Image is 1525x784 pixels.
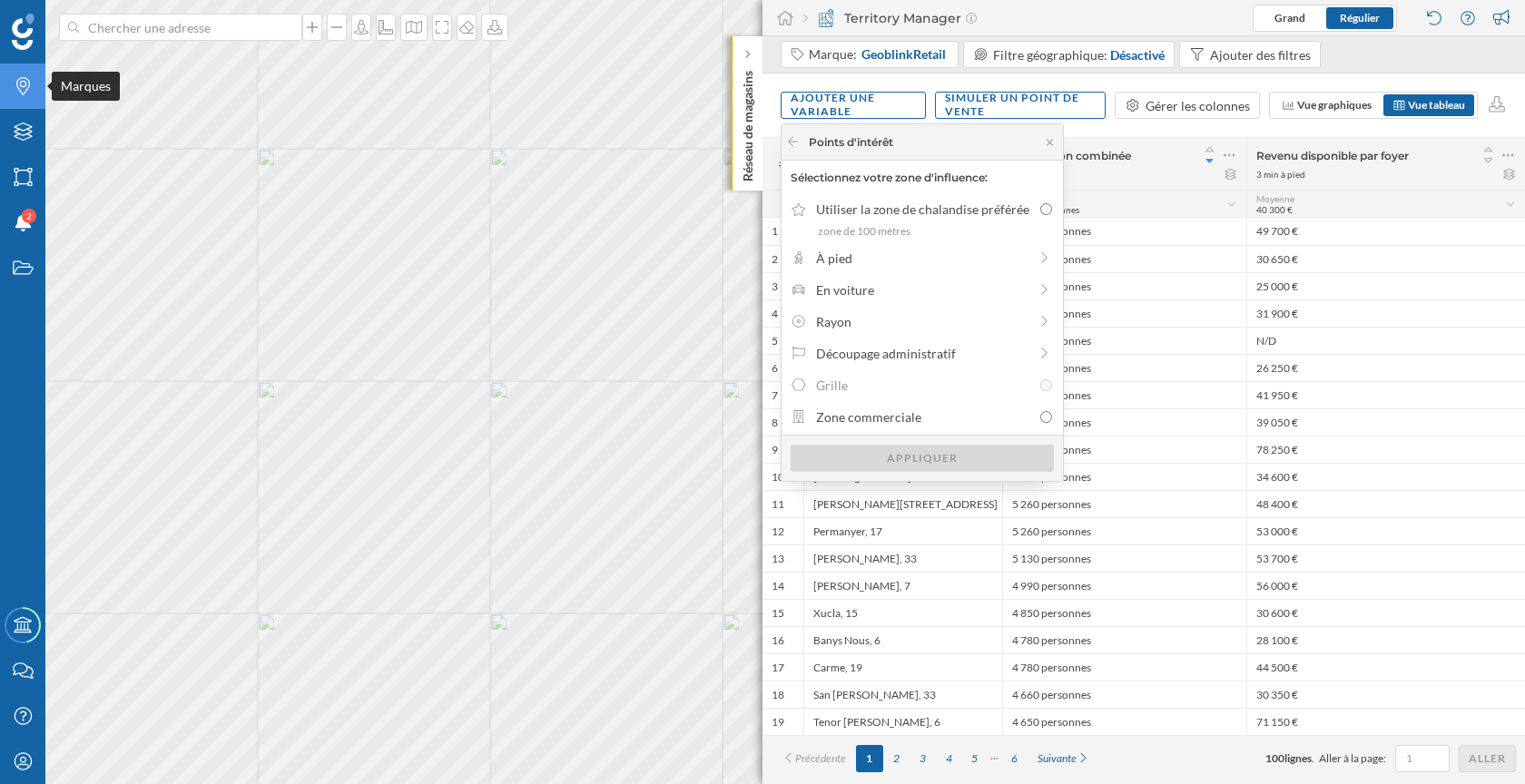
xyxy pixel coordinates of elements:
[816,376,1031,395] div: Grille
[936,85,1105,126] div: Simuler un point de vente
[861,45,946,64] span: GeoblinkRetail
[772,361,778,376] div: 6
[1002,436,1246,463] div: 6 390 personnes
[1002,517,1246,544] div: 5 260 personnes
[1002,463,1246,490] div: 5 880 personnes
[1246,681,1525,708] div: 30 350 €
[772,388,778,403] div: 7
[772,661,784,675] div: 17
[772,252,778,267] div: 2
[803,681,1002,708] div: San [PERSON_NAME], 33
[1246,218,1525,245] div: 49 700 €
[803,517,1002,544] div: Permanyer, 17
[1002,381,1246,408] div: 6 800 personnes
[1256,149,1409,162] span: Revenu disponible par foyer
[1246,245,1525,272] div: 30 650 €
[772,224,778,239] div: 1
[1246,708,1525,735] div: 71 150 €
[1002,626,1246,653] div: 4 780 personnes
[1002,653,1246,681] div: 4 780 personnes
[1319,750,1386,767] span: Aller à la page:
[772,579,784,593] div: 14
[803,599,1002,626] div: Xucla, 15
[1002,354,1246,381] div: 6 950 personnes
[993,47,1107,63] span: Filtre géographique:
[809,45,948,64] div: Marque:
[1274,11,1305,24] span: Grand
[1246,599,1525,626] div: 30 600 €
[1040,411,1052,423] input: Zone commerciale
[1246,626,1525,653] div: 28 100 €
[1002,544,1246,572] div: 5 130 personnes
[1256,204,1293,215] span: 40 300 €
[782,161,1063,186] div: Sélectionnez votre zone d'influence:
[1297,98,1372,112] span: Vue graphiques
[772,443,778,457] div: 9
[809,134,893,151] span: Points d'intérêt
[1002,708,1246,735] div: 4 650 personnes
[803,626,1002,653] div: Banys Nous, 6
[1401,750,1444,768] input: 1
[739,64,757,181] p: Réseau de magasins
[1002,490,1246,517] div: 5 260 personnes
[818,223,1052,240] div: zone de 100 mètres
[1246,408,1525,436] div: 39 050 €
[772,524,784,539] div: 12
[772,156,794,172] span: #
[1246,299,1525,327] div: 31 900 €
[26,207,32,225] span: 2
[782,85,925,126] div: Ajouter une variable
[803,9,977,27] div: Territory Manager
[1246,463,1525,490] div: 34 600 €
[1246,272,1525,299] div: 25 000 €
[803,653,1002,681] div: Carme, 19
[1246,517,1525,544] div: 53 000 €
[803,572,1002,599] div: [PERSON_NAME], 7
[1265,751,1284,765] span: 100
[1340,11,1380,24] span: Régulier
[1002,572,1246,599] div: 4 990 personnes
[1246,572,1525,599] div: 56 000 €
[1002,245,1246,272] div: 7 660 personnes
[1040,203,1052,215] input: Utiliser la zone de chalandise préférée zone de 100 mètres
[1002,681,1246,708] div: 4 660 personnes
[772,606,784,621] div: 15
[1246,544,1525,572] div: 53 700 €
[1146,96,1250,115] div: Gérer les colonnes
[1012,149,1131,162] span: Population combinée
[817,9,835,27] img: territory-manager.svg
[1002,599,1246,626] div: 4 850 personnes
[803,490,1002,517] div: [PERSON_NAME][STREET_ADDRESS]
[1246,381,1525,408] div: 41 950 €
[38,13,103,29] span: Support
[803,708,1002,735] div: Tenor [PERSON_NAME], 6
[1002,272,1246,299] div: 7 610 personnes
[803,544,1002,572] div: [PERSON_NAME], 33
[772,633,784,648] div: 16
[816,312,1028,331] div: Rayon
[772,334,778,348] div: 5
[1256,193,1294,204] span: Moyenne
[772,416,778,430] div: 8
[816,407,1031,426] div: Zone commerciale
[1408,98,1465,112] span: Vue tableau
[1110,45,1165,64] div: Désactivé
[816,280,1028,299] div: En voiture
[772,497,784,512] div: 11
[1312,751,1314,765] span: .
[772,307,778,321] div: 4
[1002,299,1246,327] div: 7 520 personnes
[52,72,120,101] div: Marques
[772,470,784,485] div: 10
[772,552,784,566] div: 13
[1246,653,1525,681] div: 44 500 €
[1040,379,1052,391] input: Grille
[1002,218,1246,245] div: 9 170 personnes
[772,279,778,294] div: 3
[1002,327,1246,354] div: 7 460 personnes
[1284,751,1312,765] span: lignes
[1246,490,1525,517] div: 48 400 €
[816,249,1028,268] div: À pied
[1246,354,1525,381] div: 26 250 €
[1210,45,1311,64] div: Ajouter des filtres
